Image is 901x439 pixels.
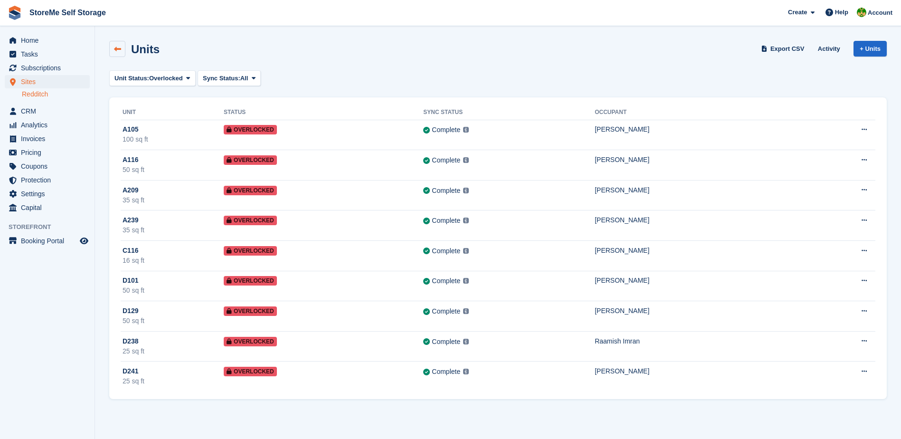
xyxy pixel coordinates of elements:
a: menu [5,75,90,88]
span: C116 [123,246,138,256]
span: Settings [21,187,78,200]
div: 50 sq ft [123,316,224,326]
span: Overlocked [224,276,277,286]
span: D101 [123,276,138,286]
a: Preview store [78,235,90,247]
div: [PERSON_NAME] [595,366,800,376]
img: icon-info-grey-7440780725fd019a000dd9b08b2336e03edf1995a4989e88bcd33f0948082b44.svg [463,369,469,374]
div: 16 sq ft [123,256,224,266]
div: 25 sq ft [123,346,224,356]
div: Raamish Imran [595,336,800,346]
a: Redditch [22,90,90,99]
img: icon-info-grey-7440780725fd019a000dd9b08b2336e03edf1995a4989e88bcd33f0948082b44.svg [463,248,469,254]
div: [PERSON_NAME] [595,246,800,256]
span: Overlocked [224,246,277,256]
div: Complete [432,186,460,196]
h2: Units [131,43,160,56]
span: Overlocked [224,216,277,225]
div: Complete [432,216,460,226]
img: icon-info-grey-7440780725fd019a000dd9b08b2336e03edf1995a4989e88bcd33f0948082b44.svg [463,157,469,163]
a: menu [5,234,90,248]
a: menu [5,173,90,187]
div: Complete [432,155,460,165]
span: Export CSV [770,44,805,54]
div: 25 sq ft [123,376,224,386]
img: icon-info-grey-7440780725fd019a000dd9b08b2336e03edf1995a4989e88bcd33f0948082b44.svg [463,188,469,193]
div: Complete [432,367,460,377]
span: Pricing [21,146,78,159]
div: Complete [432,337,460,347]
span: D129 [123,306,138,316]
div: [PERSON_NAME] [595,306,800,316]
th: Occupant [595,105,800,120]
div: 35 sq ft [123,225,224,235]
span: All [240,74,248,83]
div: Complete [432,125,460,135]
span: Storefront [9,222,95,232]
span: Tasks [21,48,78,61]
span: Analytics [21,118,78,132]
a: menu [5,34,90,47]
div: [PERSON_NAME] [595,185,800,195]
span: Booking Portal [21,234,78,248]
span: CRM [21,105,78,118]
span: Protection [21,173,78,187]
div: [PERSON_NAME] [595,276,800,286]
span: Overlocked [224,186,277,195]
span: A209 [123,185,138,195]
span: Invoices [21,132,78,145]
span: A105 [123,124,138,134]
span: Overlocked [224,367,277,376]
div: 50 sq ft [123,165,224,175]
span: Account [868,8,892,18]
span: Create [788,8,807,17]
img: icon-info-grey-7440780725fd019a000dd9b08b2336e03edf1995a4989e88bcd33f0948082b44.svg [463,339,469,344]
span: D238 [123,336,138,346]
span: Coupons [21,160,78,173]
img: icon-info-grey-7440780725fd019a000dd9b08b2336e03edf1995a4989e88bcd33f0948082b44.svg [463,278,469,284]
span: A239 [123,215,138,225]
th: Status [224,105,423,120]
th: Unit [121,105,224,120]
th: Sync Status [423,105,595,120]
span: Sync Status: [203,74,240,83]
div: 35 sq ft [123,195,224,205]
a: menu [5,118,90,132]
a: menu [5,146,90,159]
a: menu [5,105,90,118]
button: Sync Status: All [198,70,261,86]
div: 100 sq ft [123,134,224,144]
span: Capital [21,201,78,214]
div: Complete [432,276,460,286]
a: StoreMe Self Storage [26,5,110,20]
a: menu [5,201,90,214]
span: Sites [21,75,78,88]
div: [PERSON_NAME] [595,215,800,225]
span: Overlocked [224,337,277,346]
a: menu [5,187,90,200]
span: Overlocked [224,125,277,134]
span: A116 [123,155,138,165]
span: D241 [123,366,138,376]
a: menu [5,48,90,61]
span: Overlocked [224,306,277,316]
span: Help [835,8,848,17]
img: stora-icon-8386f47178a22dfd0bd8f6a31ec36ba5ce8667c1dd55bd0f319d3a0aa187defe.svg [8,6,22,20]
a: Activity [814,41,844,57]
button: Unit Status: Overlocked [109,70,196,86]
img: icon-info-grey-7440780725fd019a000dd9b08b2336e03edf1995a4989e88bcd33f0948082b44.svg [463,218,469,223]
a: Export CSV [759,41,808,57]
a: menu [5,160,90,173]
span: Overlocked [149,74,183,83]
span: Unit Status: [114,74,149,83]
div: Complete [432,246,460,256]
span: Home [21,34,78,47]
div: [PERSON_NAME] [595,155,800,165]
img: StorMe [857,8,866,17]
img: icon-info-grey-7440780725fd019a000dd9b08b2336e03edf1995a4989e88bcd33f0948082b44.svg [463,308,469,314]
a: menu [5,61,90,75]
a: + Units [854,41,887,57]
span: Overlocked [224,155,277,165]
div: [PERSON_NAME] [595,124,800,134]
a: menu [5,132,90,145]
